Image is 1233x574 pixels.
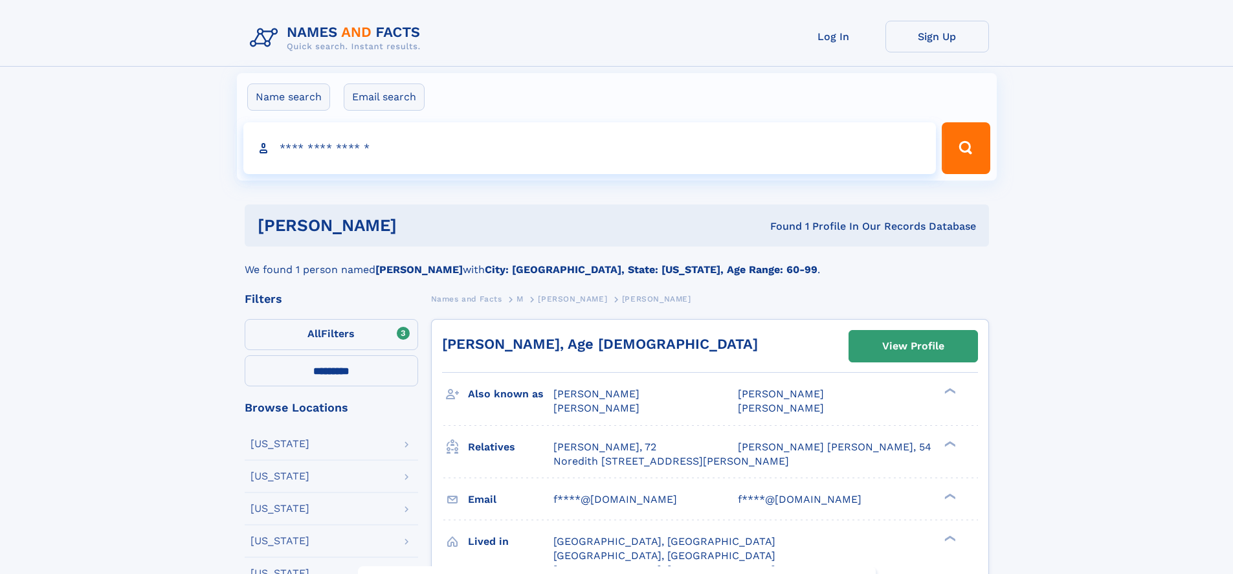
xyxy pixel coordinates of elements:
[553,549,775,562] span: [GEOGRAPHIC_DATA], [GEOGRAPHIC_DATA]
[941,439,957,448] div: ❯
[517,294,524,304] span: M
[738,388,824,400] span: [PERSON_NAME]
[307,327,321,340] span: All
[245,21,431,56] img: Logo Names and Facts
[245,247,989,278] div: We found 1 person named with .
[553,388,639,400] span: [PERSON_NAME]
[245,402,418,414] div: Browse Locations
[250,471,309,481] div: [US_STATE]
[583,219,976,234] div: Found 1 Profile In Our Records Database
[553,535,775,547] span: [GEOGRAPHIC_DATA], [GEOGRAPHIC_DATA]
[538,291,607,307] a: [PERSON_NAME]
[553,402,639,414] span: [PERSON_NAME]
[553,454,789,469] a: Noredith [STREET_ADDRESS][PERSON_NAME]
[468,489,553,511] h3: Email
[431,291,502,307] a: Names and Facts
[941,387,957,395] div: ❯
[468,436,553,458] h3: Relatives
[941,492,957,500] div: ❯
[468,531,553,553] h3: Lived in
[258,217,584,234] h1: [PERSON_NAME]
[468,383,553,405] h3: Also known as
[738,440,931,454] a: [PERSON_NAME] [PERSON_NAME], 54
[250,536,309,546] div: [US_STATE]
[941,534,957,542] div: ❯
[245,293,418,305] div: Filters
[243,122,937,174] input: search input
[553,440,656,454] a: [PERSON_NAME], 72
[885,21,989,52] a: Sign Up
[538,294,607,304] span: [PERSON_NAME]
[375,263,463,276] b: [PERSON_NAME]
[942,122,990,174] button: Search Button
[250,439,309,449] div: [US_STATE]
[247,83,330,111] label: Name search
[882,331,944,361] div: View Profile
[250,503,309,514] div: [US_STATE]
[782,21,885,52] a: Log In
[442,336,758,352] a: [PERSON_NAME], Age [DEMOGRAPHIC_DATA]
[849,331,977,362] a: View Profile
[738,402,824,414] span: [PERSON_NAME]
[485,263,817,276] b: City: [GEOGRAPHIC_DATA], State: [US_STATE], Age Range: 60-99
[245,319,418,350] label: Filters
[344,83,425,111] label: Email search
[517,291,524,307] a: M
[622,294,691,304] span: [PERSON_NAME]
